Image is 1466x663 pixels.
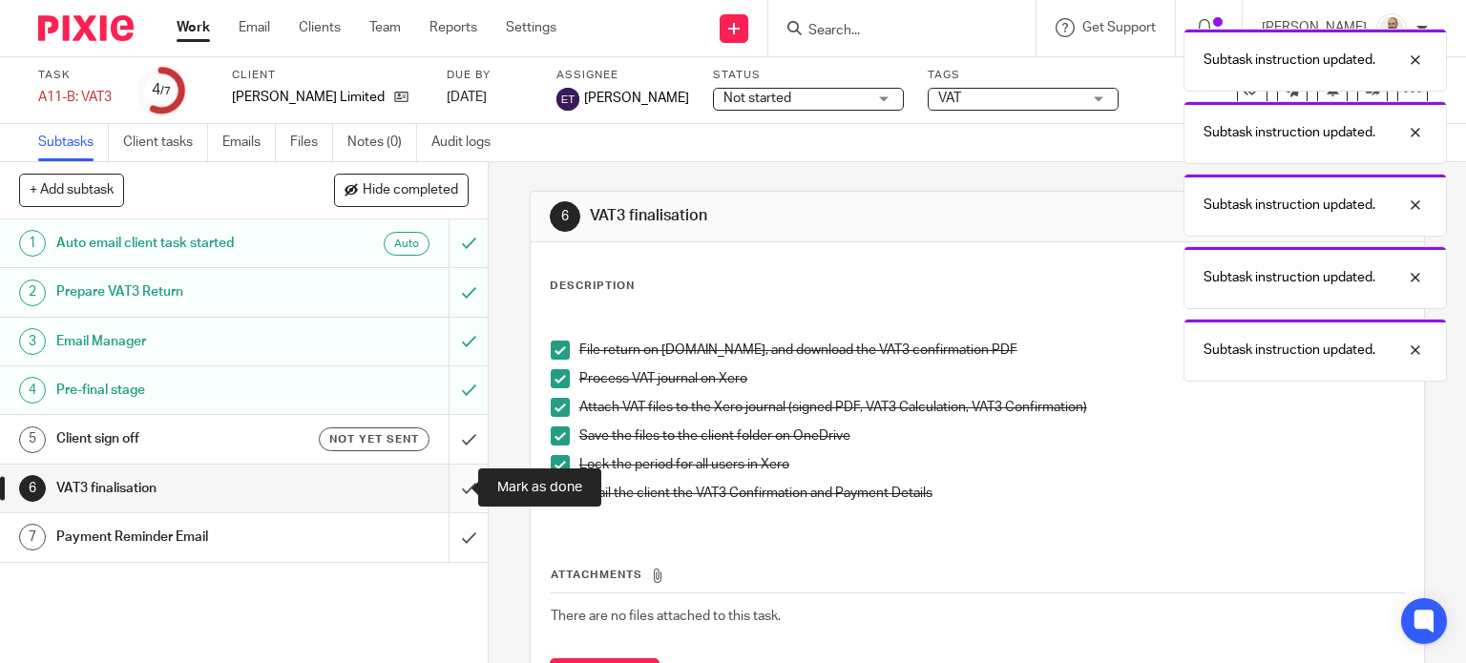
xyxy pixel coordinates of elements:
[584,89,689,108] span: [PERSON_NAME]
[56,278,305,306] h1: Prepare VAT3 Return
[447,91,487,104] span: [DATE]
[579,369,1405,388] p: Process VAT journal on Xero
[369,18,401,37] a: Team
[299,18,341,37] a: Clients
[56,523,305,551] h1: Payment Reminder Email
[1204,51,1375,70] p: Subtask instruction updated.
[232,68,423,83] label: Client
[363,183,458,198] span: Hide completed
[431,124,505,161] a: Audit logs
[19,280,46,306] div: 2
[19,174,124,206] button: + Add subtask
[1204,341,1375,360] p: Subtask instruction updated.
[19,475,46,502] div: 6
[556,88,579,111] img: svg%3E
[556,68,689,83] label: Assignee
[232,88,385,107] p: [PERSON_NAME] Limited
[19,230,46,257] div: 1
[347,124,417,161] a: Notes (0)
[38,68,115,83] label: Task
[19,524,46,550] div: 7
[550,201,580,232] div: 6
[551,570,642,580] span: Attachments
[1204,123,1375,142] p: Subtask instruction updated.
[713,68,904,83] label: Status
[329,431,419,447] span: Not yet sent
[56,474,305,503] h1: VAT3 finalisation
[1376,13,1407,44] img: Mark%20LI%20profiler.png
[429,18,477,37] a: Reports
[56,327,305,356] h1: Email Manager
[579,426,1405,445] p: Save the files to the client folder on OneDrive
[38,124,109,161] a: Subtasks
[1204,268,1375,287] p: Subtask instruction updated.
[723,92,791,105] span: Not started
[152,79,171,101] div: 4
[56,425,305,453] h1: Client sign off
[590,206,1017,226] h1: VAT3 finalisation
[123,124,208,161] a: Client tasks
[579,455,1405,474] p: Lock the period for all users in Xero
[160,86,171,96] small: /7
[239,18,270,37] a: Email
[56,229,305,258] h1: Auto email client task started
[579,484,1405,503] p: Email the client the VAT3 Confirmation and Payment Details
[222,124,276,161] a: Emails
[579,341,1405,360] p: File return on [DOMAIN_NAME], and download the VAT3 confirmation PDF
[56,376,305,404] h1: Pre-final stage
[19,377,46,404] div: 4
[447,68,533,83] label: Due by
[38,15,134,41] img: Pixie
[506,18,556,37] a: Settings
[290,124,333,161] a: Files
[19,426,46,453] div: 5
[177,18,210,37] a: Work
[551,610,781,623] span: There are no files attached to this task.
[579,398,1405,417] p: Attach VAT files to the Xero journal (signed PDF, VAT3 Calculation, VAT3 Confirmation)
[38,88,115,107] div: A11-B: VAT3
[19,328,46,355] div: 3
[334,174,469,206] button: Hide completed
[550,279,635,294] p: Description
[384,232,429,256] div: Auto
[1204,196,1375,215] p: Subtask instruction updated.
